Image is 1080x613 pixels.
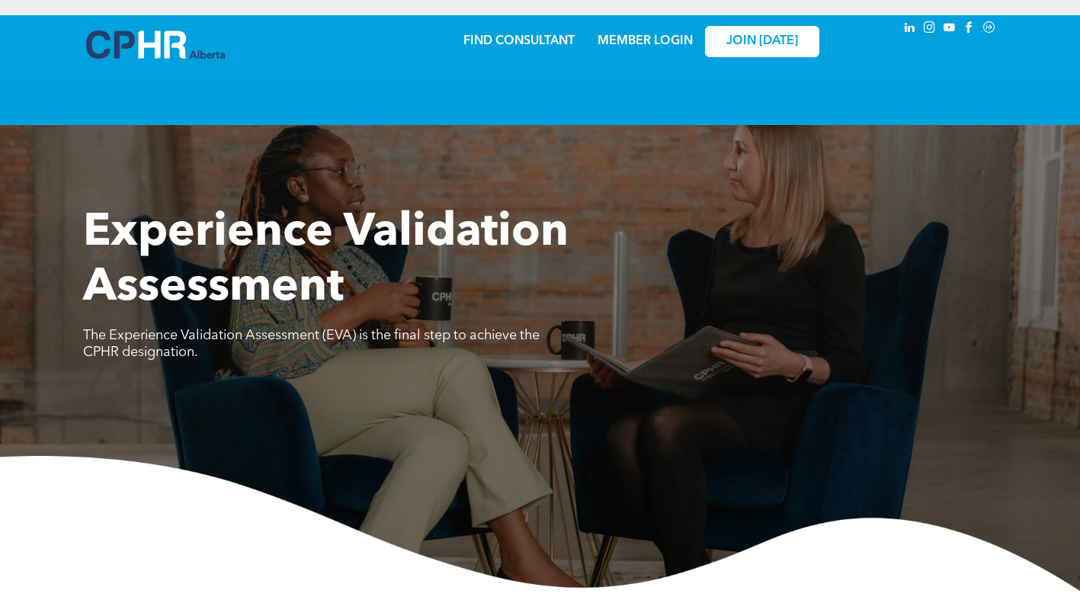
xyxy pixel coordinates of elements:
a: linkedin [902,19,918,40]
a: MEMBER LOGIN [598,35,693,47]
a: instagram [921,19,938,40]
a: youtube [941,19,958,40]
a: Social network [981,19,998,40]
span: JOIN [DATE] [726,34,798,49]
a: JOIN [DATE] [705,26,819,57]
img: A blue and white logo for cp alberta [86,30,225,59]
a: FIND CONSULTANT [463,35,575,47]
a: facebook [961,19,978,40]
span: The Experience Validation Assessment (EVA) is the final step to achieve the CPHR designation. [83,329,540,359]
span: Experience Validation Assessment [83,210,569,311]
